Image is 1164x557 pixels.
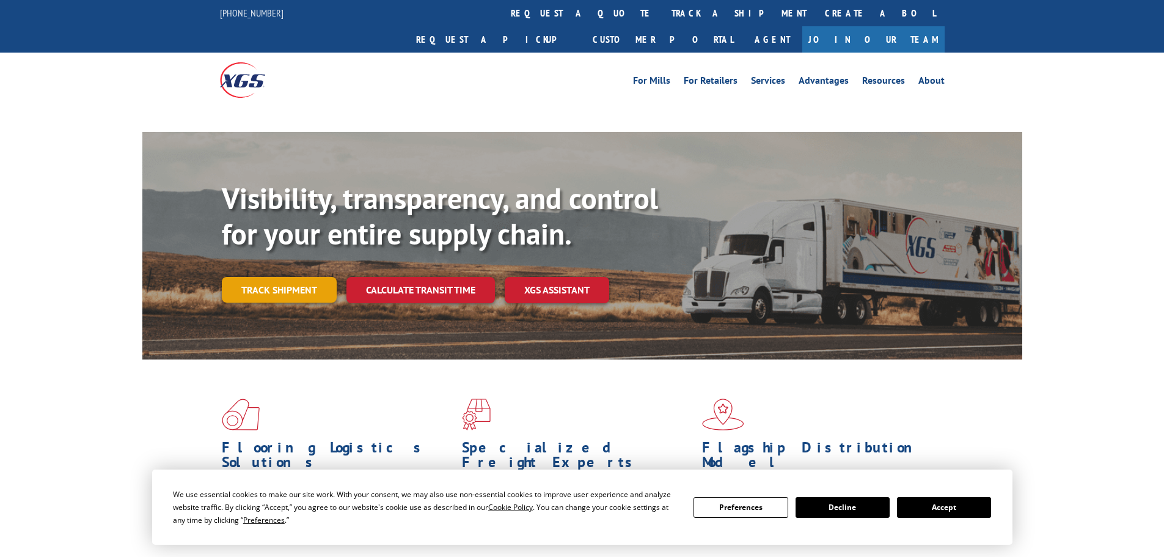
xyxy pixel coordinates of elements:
[799,76,849,89] a: Advantages
[222,277,337,303] a: Track shipment
[796,497,890,518] button: Decline
[222,440,453,476] h1: Flooring Logistics Solutions
[897,497,991,518] button: Accept
[222,399,260,430] img: xgs-icon-total-supply-chain-intelligence-red
[584,26,742,53] a: Customer Portal
[751,76,785,89] a: Services
[505,277,609,303] a: XGS ASSISTANT
[346,277,495,303] a: Calculate transit time
[407,26,584,53] a: Request a pickup
[633,76,670,89] a: For Mills
[462,440,693,476] h1: Specialized Freight Experts
[173,488,679,526] div: We use essential cookies to make our site work. With your consent, we may also use non-essential ...
[862,76,905,89] a: Resources
[684,76,738,89] a: For Retailers
[152,470,1012,545] div: Cookie Consent Prompt
[220,7,284,19] a: [PHONE_NUMBER]
[918,76,945,89] a: About
[694,497,788,518] button: Preferences
[742,26,802,53] a: Agent
[243,515,285,525] span: Preferences
[802,26,945,53] a: Join Our Team
[702,440,933,476] h1: Flagship Distribution Model
[462,399,491,430] img: xgs-icon-focused-on-flooring-red
[488,502,533,512] span: Cookie Policy
[222,179,658,253] b: Visibility, transparency, and control for your entire supply chain.
[702,399,744,430] img: xgs-icon-flagship-distribution-model-red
